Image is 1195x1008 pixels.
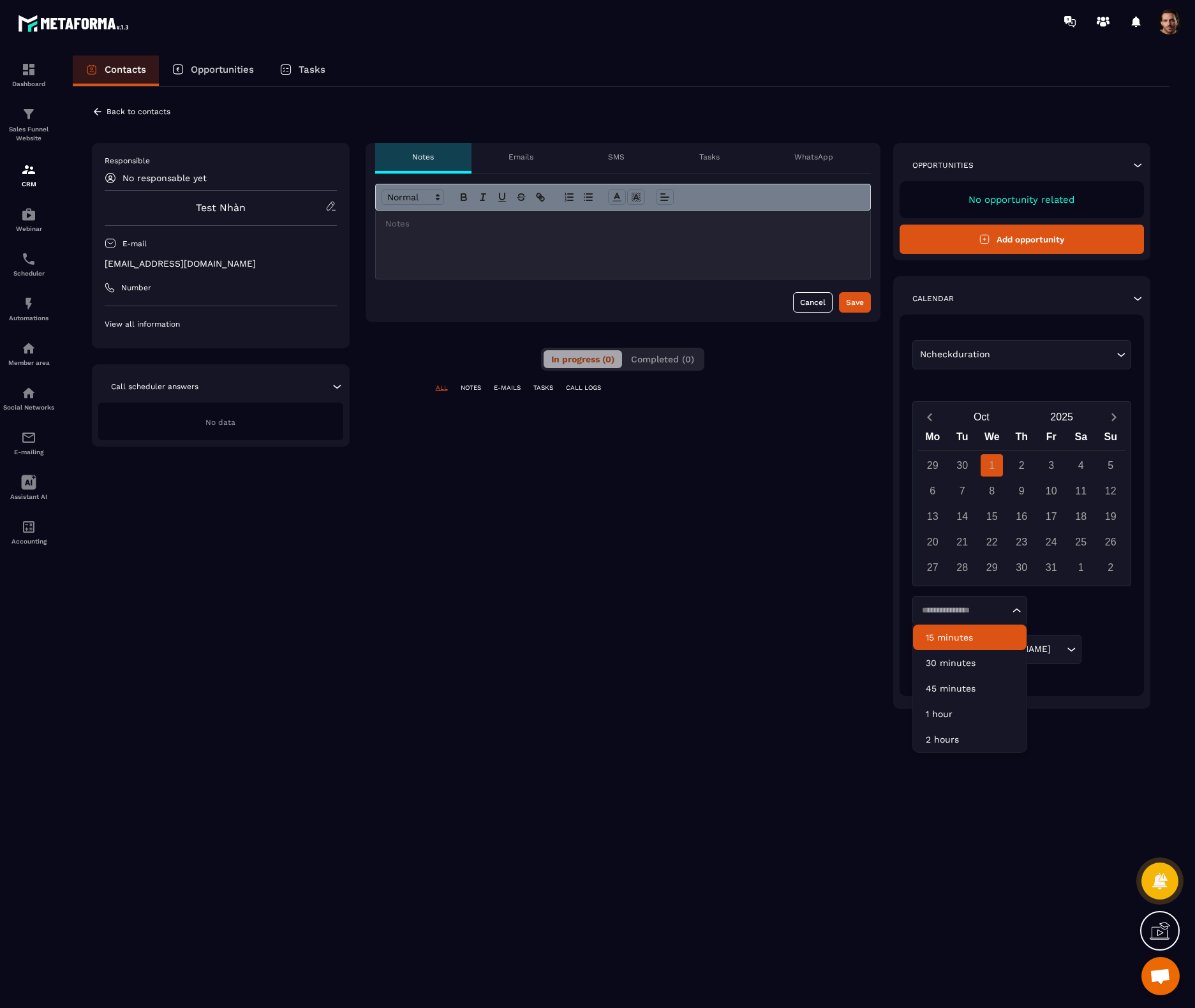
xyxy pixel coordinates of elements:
[1011,480,1033,502] div: 9
[951,531,974,553] div: 21
[159,56,267,86] a: Opportunities
[461,383,481,392] p: NOTES
[3,80,54,87] p: Dashboard
[977,428,1007,450] div: We
[631,354,694,364] span: Completed (0)
[1011,556,1033,579] div: 30
[926,708,1014,720] p: 1 hour
[1040,531,1062,553] div: 24
[196,202,246,214] a: Test Nhàn
[191,64,254,75] p: Opportunities
[918,454,1126,579] div: Calendar days
[21,107,36,122] img: formation
[18,11,133,35] img: logo
[3,448,54,456] p: E-mailing
[926,733,1014,746] p: 2 hours
[1099,505,1122,528] div: 19
[21,251,36,267] img: scheduler
[551,354,614,364] span: In progress (0)
[623,350,702,368] button: Completed (0)
[921,480,944,502] div: 6
[926,656,1014,669] p: 30 minutes
[105,258,337,270] p: [EMAIL_ADDRESS][DOMAIN_NAME]
[21,207,36,222] img: automations
[3,420,54,465] a: emailemailE-mailing
[1011,505,1033,528] div: 16
[912,293,954,304] p: Calendar
[1040,480,1062,502] div: 10
[900,225,1145,254] button: Add opportunity
[981,480,1003,502] div: 8
[3,242,54,286] a: schedulerschedulerScheduler
[951,505,974,528] div: 14
[3,404,54,411] p: Social Networks
[121,283,151,293] p: Number
[3,465,54,510] a: Assistant AI
[921,531,944,553] div: 20
[993,348,1114,362] input: Search for option
[508,152,533,162] p: Emails
[1011,454,1033,477] div: 2
[21,162,36,177] img: formation
[793,292,833,313] button: Cancel
[951,556,974,579] div: 28
[1099,531,1122,553] div: 26
[926,631,1014,644] p: 15 minutes
[412,152,434,162] p: Notes
[921,556,944,579] div: 27
[1099,480,1122,502] div: 12
[1099,556,1122,579] div: 2
[3,225,54,232] p: Webinar
[494,383,521,392] p: E-MAILS
[3,181,54,188] p: CRM
[846,296,864,309] div: Save
[21,430,36,445] img: email
[981,531,1003,553] div: 22
[122,173,207,183] p: No responsable yet
[912,194,1132,205] p: No opportunity related
[21,296,36,311] img: automations
[1070,531,1092,553] div: 25
[942,406,1022,428] button: Open months overlay
[299,64,325,75] p: Tasks
[981,556,1003,579] div: 29
[3,270,54,277] p: Scheduler
[918,408,942,426] button: Previous month
[105,319,337,329] p: View all information
[544,350,622,368] button: In progress (0)
[122,239,147,249] p: E-mail
[3,359,54,366] p: Member area
[794,152,833,162] p: WhatsApp
[921,454,944,477] div: 29
[918,428,1126,579] div: Calendar wrapper
[3,52,54,97] a: formationformationDashboard
[921,505,944,528] div: 13
[1070,480,1092,502] div: 11
[1070,505,1092,528] div: 18
[3,97,54,152] a: formationformationSales Funnel Website
[918,428,948,450] div: Mo
[3,510,54,554] a: accountantaccountantAccounting
[107,107,170,116] p: Back to contacts
[1021,406,1102,428] button: Open years overlay
[111,382,198,392] p: Call scheduler answers
[3,331,54,376] a: automationsautomationsMember area
[839,292,871,313] button: Save
[981,505,1003,528] div: 15
[1096,428,1126,450] div: Su
[912,340,1132,369] div: Search for option
[3,376,54,420] a: social-networksocial-networkSocial Networks
[1040,556,1062,579] div: 31
[3,538,54,545] p: Accounting
[3,125,54,143] p: Sales Funnel Website
[1011,531,1033,553] div: 23
[3,152,54,197] a: formationformationCRM
[21,341,36,356] img: automations
[1066,428,1096,450] div: Sa
[21,385,36,401] img: social-network
[1054,642,1064,656] input: Search for option
[73,56,159,86] a: Contacts
[566,383,601,392] p: CALL LOGS
[21,519,36,535] img: accountant
[926,682,1014,695] p: 45 minutes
